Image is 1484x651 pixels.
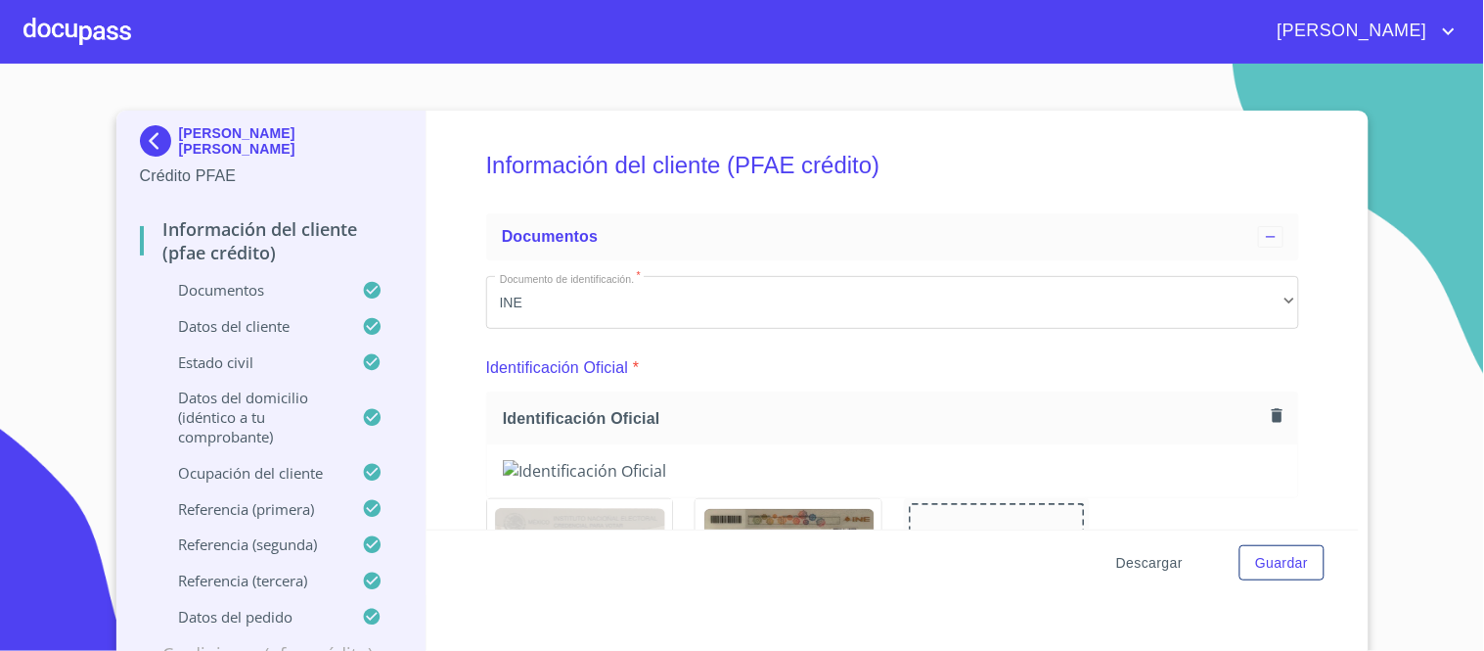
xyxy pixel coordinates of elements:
span: Descargar [1116,551,1183,576]
span: Documentos [502,228,598,245]
p: Documentos [140,280,363,300]
button: account of current user [1263,16,1461,47]
div: Documentos [486,213,1299,260]
p: Identificación Oficial [486,356,629,380]
p: Referencia (tercera) [140,571,363,590]
img: Identificación Oficial [696,499,881,618]
p: Datos del pedido [140,607,363,627]
p: [PERSON_NAME] [PERSON_NAME] [179,125,403,157]
img: Identificación Oficial [503,460,1282,482]
p: Estado Civil [140,352,363,372]
img: Docupass spot blue [140,125,179,157]
span: [PERSON_NAME] [1263,16,1437,47]
p: Referencia (primera) [140,499,363,519]
p: Referencia (segunda) [140,535,363,554]
button: Descargar [1108,545,1191,581]
p: Información del cliente (PFAE crédito) [140,217,403,264]
span: Identificación Oficial [503,408,1264,429]
p: Ocupación del Cliente [140,463,363,483]
p: Crédito PFAE [140,164,403,188]
h5: Información del cliente (PFAE crédito) [486,125,1299,206]
span: Guardar [1255,551,1308,576]
div: INE [486,276,1299,329]
p: Datos del cliente [140,316,363,336]
div: [PERSON_NAME] [PERSON_NAME] [140,125,403,164]
button: Guardar [1239,545,1324,581]
p: Datos del domicilio (idéntico a tu comprobante) [140,388,363,446]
